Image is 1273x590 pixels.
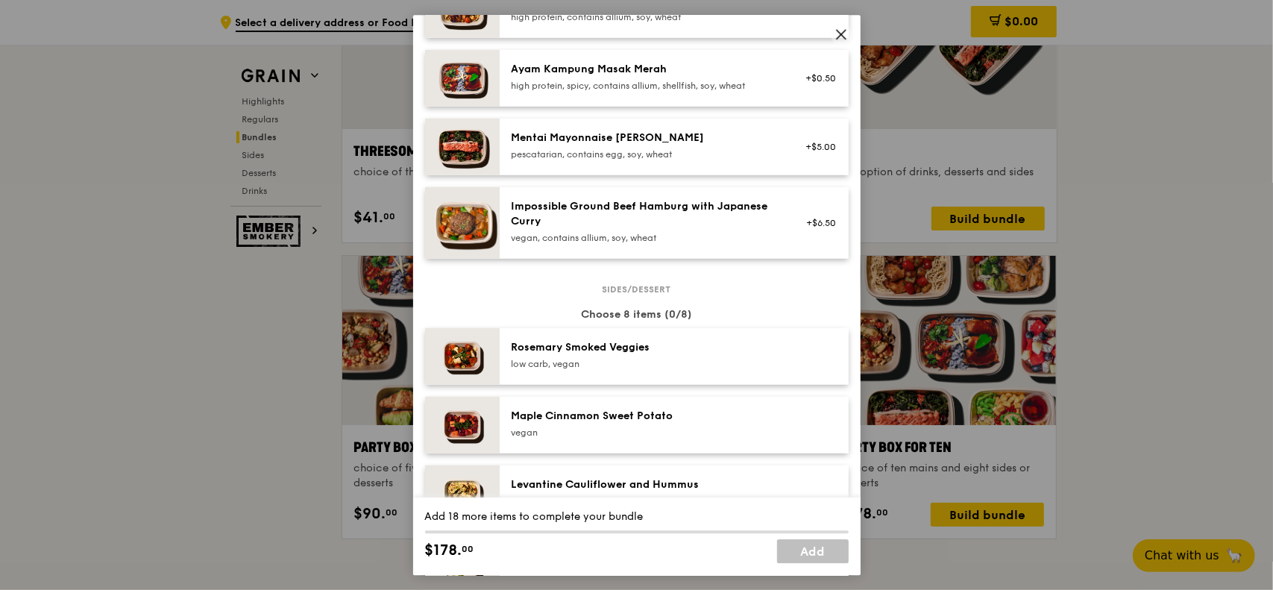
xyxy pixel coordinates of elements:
img: daily_normal_Mentai-Mayonnaise-Aburi-Salmon-HORZ.jpg [425,119,500,175]
div: low carb, vegan [512,495,779,507]
div: vegan, contains allium, soy, wheat [512,232,779,244]
img: daily_normal_Levantine_Cauliflower_and_Hummus__Horizontal_.jpg [425,465,500,522]
div: Ayam Kampung Masak Merah [512,62,779,77]
img: daily_normal_Ayam_Kampung_Masak_Merah_Horizontal_.jpg [425,50,500,107]
img: daily_normal_Maple_Cinnamon_Sweet_Potato__Horizontal_.jpg [425,397,500,454]
div: Maple Cinnamon Sweet Potato [512,409,779,424]
img: daily_normal_HORZ-Impossible-Hamburg-With-Japanese-Curry.jpg [425,187,500,259]
div: Levantine Cauliflower and Hummus [512,477,779,492]
div: vegan [512,427,779,439]
a: Add [777,539,849,563]
div: Rosemary Smoked Veggies [512,340,779,355]
span: $178. [425,539,462,562]
div: +$0.50 [797,72,837,84]
img: daily_normal_Thyme-Rosemary-Zucchini-HORZ.jpg [425,328,500,385]
span: Sides/dessert [597,283,677,295]
div: +$5.00 [797,141,837,153]
div: low carb, vegan [512,358,779,370]
div: Add 18 more items to complete your bundle [425,509,849,524]
span: 00 [462,543,474,555]
div: high protein, contains allium, soy, wheat [512,11,779,23]
div: Mentai Mayonnaise [PERSON_NAME] [512,131,779,145]
div: pescatarian, contains egg, soy, wheat [512,148,779,160]
div: +$6.50 [797,217,837,229]
div: Impossible Ground Beef Hamburg with Japanese Curry [512,199,779,229]
div: Choose 8 items (0/8) [425,307,849,322]
div: high protein, spicy, contains allium, shellfish, soy, wheat [512,80,779,92]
